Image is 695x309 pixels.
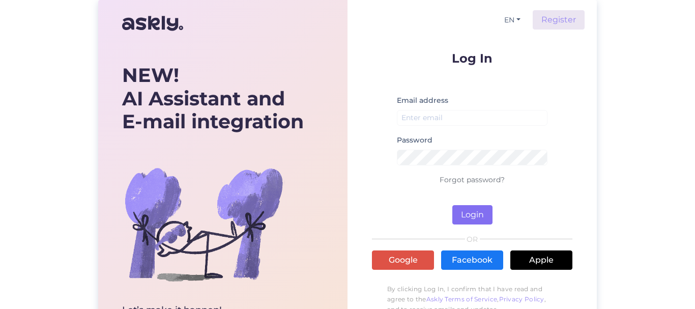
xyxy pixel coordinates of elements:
img: bg-askly [122,143,285,305]
a: Askly Terms of Service [426,295,498,303]
a: Google [372,250,434,270]
a: Register [533,10,585,30]
div: AI Assistant and E-mail integration [122,64,304,133]
img: Askly [122,11,183,36]
label: Password [397,135,432,146]
a: Apple [510,250,572,270]
p: Log In [372,52,572,65]
label: Email address [397,95,448,106]
b: NEW! [122,63,179,87]
button: EN [500,13,525,27]
a: Privacy Policy [499,295,544,303]
span: OR [465,236,480,243]
a: Forgot password? [440,175,505,184]
button: Login [452,205,493,224]
a: Facebook [441,250,503,270]
input: Enter email [397,110,547,126]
